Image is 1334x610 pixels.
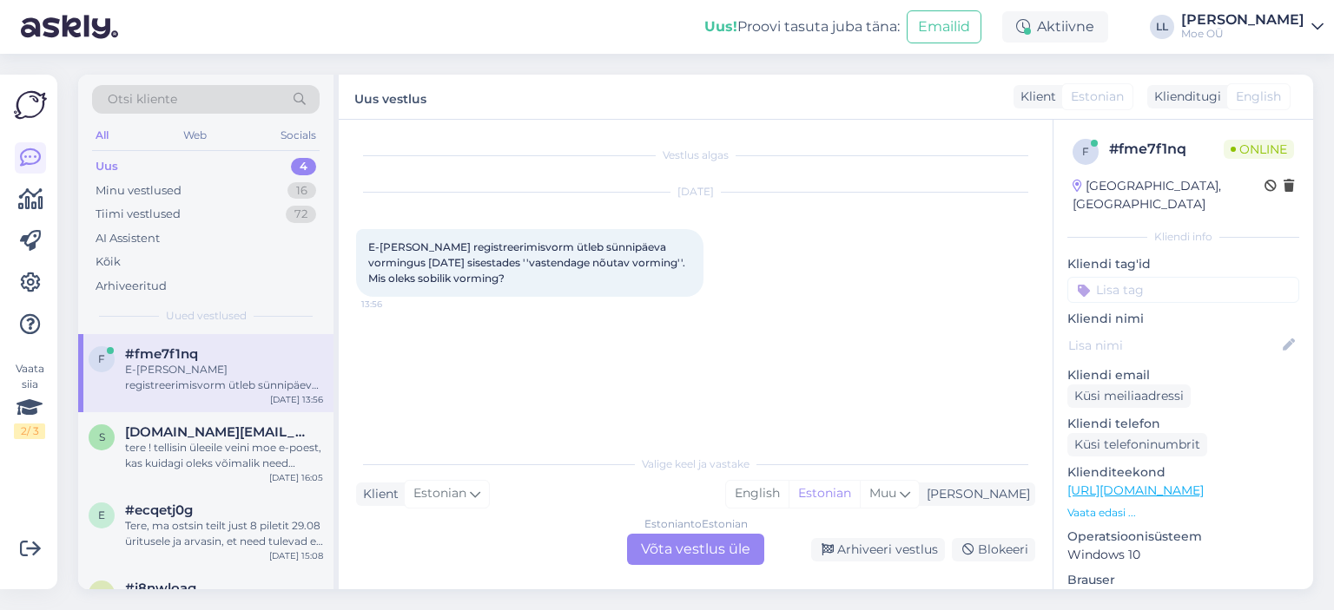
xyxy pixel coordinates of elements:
[269,471,323,484] div: [DATE] 16:05
[14,361,45,439] div: Vaata siia
[1067,482,1204,498] a: [URL][DOMAIN_NAME]
[907,10,981,43] button: Emailid
[125,440,323,471] div: tere ! tellisin üleeile veini moe e-poest, kas kuidagi oleks võimalik need [PERSON_NAME] saada?
[286,206,316,223] div: 72
[368,240,688,285] span: E-[PERSON_NAME] registreerimisvorm ütleb sünnipäeva vormingus [DATE] sisestades ''vastendage nõut...
[92,124,112,147] div: All
[96,230,160,247] div: AI Assistent
[811,538,945,561] div: Arhiveeri vestlus
[14,423,45,439] div: 2 / 3
[96,253,121,271] div: Kõik
[291,158,316,175] div: 4
[1147,88,1221,106] div: Klienditugi
[1181,13,1324,41] a: [PERSON_NAME]Moe OÜ
[100,587,103,600] span: i
[789,481,860,507] div: Estonian
[1181,13,1304,27] div: [PERSON_NAME]
[125,362,323,393] div: E-[PERSON_NAME] registreerimisvorm ütleb sünnipäeva vormingus [DATE] sisestades ''vastendage nõut...
[1067,415,1299,433] p: Kliendi telefon
[1082,145,1089,158] span: f
[270,393,323,406] div: [DATE] 13:56
[98,352,105,365] span: f
[287,182,316,200] div: 16
[413,484,466,503] span: Estonian
[125,424,306,440] span: s.aasma.sa@gmail.com
[180,124,210,147] div: Web
[1073,177,1265,213] div: [GEOGRAPHIC_DATA], [GEOGRAPHIC_DATA]
[1068,336,1279,355] input: Lisa nimi
[96,182,182,200] div: Minu vestlused
[726,481,789,507] div: English
[99,430,105,443] span: s
[1236,88,1281,106] span: English
[1002,11,1108,43] div: Aktiivne
[1067,571,1299,589] p: Brauser
[166,308,247,324] span: Uued vestlused
[356,148,1035,163] div: Vestlus algas
[1067,384,1191,408] div: Küsi meiliaadressi
[1067,528,1299,546] p: Operatsioonisüsteem
[704,16,900,37] div: Proovi tasuta juba täna:
[356,184,1035,200] div: [DATE]
[644,516,748,532] div: Estonian to Estonian
[1150,15,1174,39] div: LL
[125,502,193,518] span: #ecqetj0g
[98,508,105,521] span: e
[1067,546,1299,564] p: Windows 10
[96,206,181,223] div: Tiimi vestlused
[14,89,47,121] img: Askly Logo
[108,90,177,108] span: Otsi kliente
[1067,433,1207,456] div: Küsi telefoninumbrit
[920,485,1030,503] div: [PERSON_NAME]
[1071,88,1124,106] span: Estonian
[361,298,426,311] span: 13:56
[354,85,426,108] label: Uus vestlus
[1109,139,1224,160] div: # fme7f1nq
[269,549,323,562] div: [DATE] 15:08
[96,278,167,295] div: Arhiveeritud
[96,158,118,175] div: Uus
[1224,140,1294,159] span: Online
[952,538,1035,561] div: Blokeeri
[704,18,737,35] b: Uus!
[277,124,320,147] div: Socials
[1067,277,1299,303] input: Lisa tag
[627,534,764,565] div: Võta vestlus üle
[1067,366,1299,384] p: Kliendi email
[125,518,323,549] div: Tere, ma ostsin teilt just 8 piletit 29.08 üritusele ja arvasin, et need tulevad e- mailile nagu ...
[1067,310,1299,328] p: Kliendi nimi
[869,485,896,501] span: Muu
[1067,463,1299,482] p: Klienditeekond
[356,456,1035,472] div: Valige keel ja vastake
[1067,255,1299,273] p: Kliendi tag'id
[1014,88,1056,106] div: Klient
[125,346,198,362] span: #fme7f1nq
[1067,505,1299,521] p: Vaata edasi ...
[356,485,399,503] div: Klient
[1181,27,1304,41] div: Moe OÜ
[1067,229,1299,245] div: Kliendi info
[125,580,196,596] span: #i8nwloag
